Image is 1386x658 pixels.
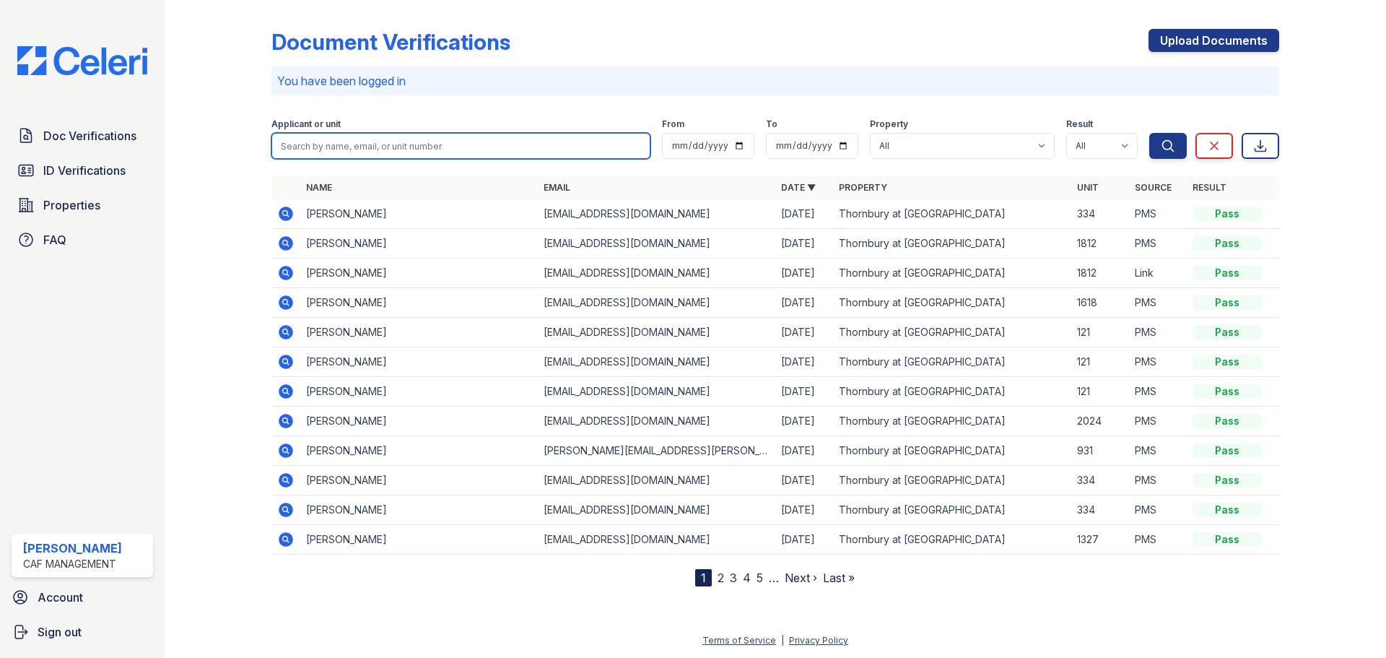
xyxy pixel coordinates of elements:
td: 2024 [1071,407,1129,436]
td: Thornbury at [GEOGRAPHIC_DATA] [833,407,1071,436]
a: Source [1135,182,1172,193]
p: You have been logged in [277,72,1273,90]
td: 1812 [1071,229,1129,259]
td: [EMAIL_ADDRESS][DOMAIN_NAME] [538,318,775,347]
td: Thornbury at [GEOGRAPHIC_DATA] [833,466,1071,495]
td: Link [1129,259,1187,288]
div: Pass [1193,355,1262,369]
div: 1 [695,569,712,586]
a: Terms of Service [702,635,776,646]
td: [EMAIL_ADDRESS][DOMAIN_NAME] [538,377,775,407]
td: [EMAIL_ADDRESS][DOMAIN_NAME] [538,525,775,555]
td: 121 [1071,377,1129,407]
td: Thornbury at [GEOGRAPHIC_DATA] [833,288,1071,318]
a: Last » [823,571,855,585]
td: [DATE] [775,436,833,466]
td: PMS [1129,229,1187,259]
td: [DATE] [775,407,833,436]
td: [DATE] [775,347,833,377]
td: [EMAIL_ADDRESS][DOMAIN_NAME] [538,407,775,436]
td: Thornbury at [GEOGRAPHIC_DATA] [833,259,1071,288]
td: PMS [1129,407,1187,436]
td: 334 [1071,495,1129,525]
td: 931 [1071,436,1129,466]
div: CAF Management [23,557,122,571]
td: [DATE] [775,199,833,229]
td: 1327 [1071,525,1129,555]
a: Next › [785,571,817,585]
td: [DATE] [775,288,833,318]
td: [DATE] [775,229,833,259]
div: Document Verifications [271,29,510,55]
td: [PERSON_NAME] [300,407,538,436]
td: PMS [1129,466,1187,495]
img: CE_Logo_Blue-a8612792a0a2168367f1c8372b55b34899dd931a85d93a1a3d3e32e68fde9ad4.png [6,46,159,75]
a: 2 [718,571,724,585]
td: Thornbury at [GEOGRAPHIC_DATA] [833,229,1071,259]
a: 5 [757,571,763,585]
label: Applicant or unit [271,118,341,130]
td: [PERSON_NAME] [300,288,538,318]
td: Thornbury at [GEOGRAPHIC_DATA] [833,347,1071,377]
label: From [662,118,684,130]
td: PMS [1129,525,1187,555]
td: [PERSON_NAME] [300,525,538,555]
td: [PERSON_NAME][EMAIL_ADDRESS][PERSON_NAME][DOMAIN_NAME] [538,436,775,466]
td: [PERSON_NAME] [300,377,538,407]
td: Thornbury at [GEOGRAPHIC_DATA] [833,495,1071,525]
td: [EMAIL_ADDRESS][DOMAIN_NAME] [538,495,775,525]
label: To [766,118,777,130]
td: [DATE] [775,466,833,495]
td: PMS [1129,318,1187,347]
td: [DATE] [775,318,833,347]
div: Pass [1193,266,1262,280]
td: [EMAIL_ADDRESS][DOMAIN_NAME] [538,347,775,377]
a: 4 [743,571,751,585]
td: [EMAIL_ADDRESS][DOMAIN_NAME] [538,229,775,259]
span: Doc Verifications [43,127,136,144]
div: Pass [1193,473,1262,488]
a: Properties [12,191,153,220]
div: Pass [1193,443,1262,458]
td: 121 [1071,318,1129,347]
td: PMS [1129,495,1187,525]
td: PMS [1129,288,1187,318]
a: Result [1193,182,1226,193]
td: 334 [1071,199,1129,229]
span: ID Verifications [43,162,126,179]
span: Account [38,589,83,606]
td: [PERSON_NAME] [300,466,538,495]
div: Pass [1193,503,1262,517]
div: Pass [1193,532,1262,547]
td: [PERSON_NAME] [300,318,538,347]
td: [PERSON_NAME] [300,229,538,259]
span: Sign out [38,623,82,641]
td: PMS [1129,347,1187,377]
label: Property [870,118,908,130]
span: Properties [43,196,100,214]
td: Thornbury at [GEOGRAPHIC_DATA] [833,318,1071,347]
a: Sign out [6,618,159,646]
div: Pass [1193,295,1262,310]
a: FAQ [12,225,153,254]
div: | [781,635,784,646]
div: Pass [1193,207,1262,221]
div: Pass [1193,325,1262,339]
td: [PERSON_NAME] [300,259,538,288]
td: Thornbury at [GEOGRAPHIC_DATA] [833,199,1071,229]
span: FAQ [43,231,66,248]
div: Pass [1193,414,1262,428]
td: [PERSON_NAME] [300,199,538,229]
span: … [769,569,779,586]
td: [PERSON_NAME] [300,347,538,377]
label: Result [1066,118,1093,130]
td: 1618 [1071,288,1129,318]
input: Search by name, email, or unit number [271,133,650,159]
a: Date ▼ [781,182,816,193]
a: Doc Verifications [12,121,153,150]
td: 334 [1071,466,1129,495]
td: PMS [1129,436,1187,466]
td: PMS [1129,199,1187,229]
td: [PERSON_NAME] [300,495,538,525]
